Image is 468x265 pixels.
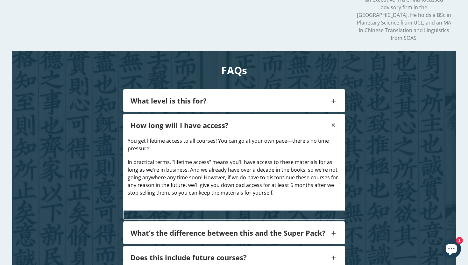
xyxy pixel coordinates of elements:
[131,121,330,129] h4: How long will I have access?
[12,63,456,77] h2: FAQs
[128,159,338,196] span: In practical terms, "lifetime access" means you'll have access to these materials for as long as ...
[128,137,329,152] span: You get lifetime access to all courses! You can go at your own pace—there's no time pressure!
[131,229,330,237] h4: What’s the difference between this and the Super Pack?
[131,253,330,261] h4: Does this include future courses?
[131,97,330,105] h4: What level is this for?
[440,239,463,260] inbox-online-store-chat: Shopify online store chat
